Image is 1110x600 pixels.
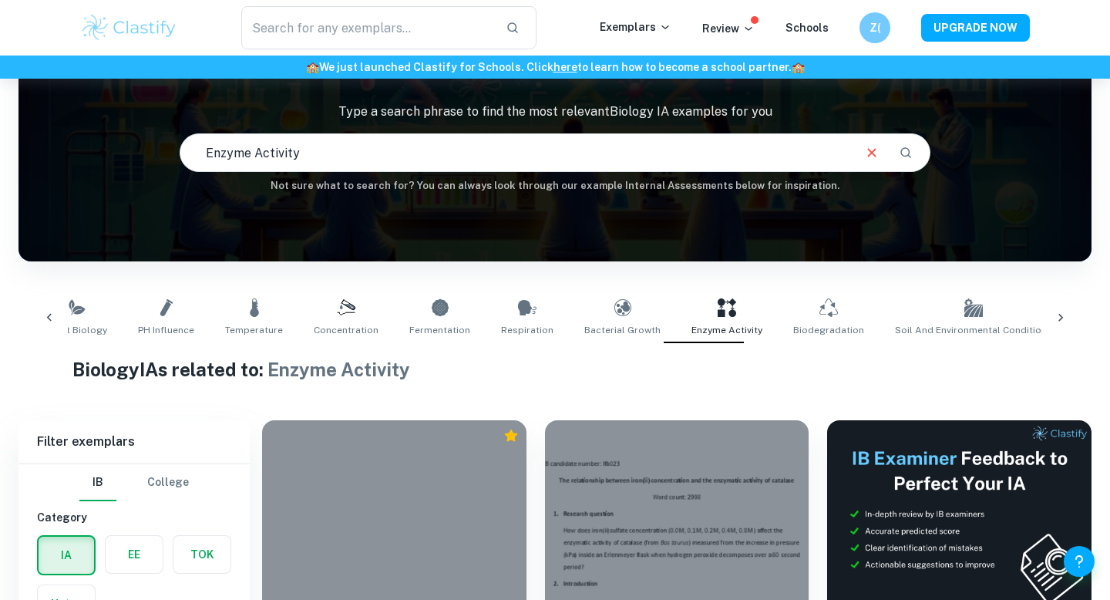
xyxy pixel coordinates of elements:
a: Schools [785,22,829,34]
span: Enzyme Activity [691,323,762,337]
button: IA [39,537,94,574]
button: Clear [857,138,886,167]
h6: Category [37,509,231,526]
button: Help and Feedback [1064,546,1095,577]
button: IB [79,464,116,501]
input: Search for any exemplars... [241,6,493,49]
h6: We just launched Clastify for Schools. Click to learn how to become a school partner. [3,59,1107,76]
span: Enzyme Activity [267,359,410,380]
a: here [553,61,577,73]
p: Exemplars [600,19,671,35]
span: Respiration [501,323,553,337]
h1: Biology IAs related to: [72,356,1038,383]
div: Filter type choice [79,464,189,501]
button: EE [106,536,163,573]
span: 🏫 [306,61,319,73]
button: UPGRADE NOW [921,14,1030,42]
button: TOK [173,536,230,573]
img: Clastify logo [80,12,178,43]
span: Temperature [225,323,283,337]
span: Concentration [314,323,378,337]
h6: Filter exemplars [18,420,250,463]
p: Review [702,20,755,37]
span: Bacterial Growth [584,323,661,337]
span: Plant Biology [47,323,107,337]
button: Search [893,140,919,166]
span: Fermentation [409,323,470,337]
span: pH Influence [138,323,194,337]
span: 🏫 [792,61,805,73]
span: Biodegradation [793,323,864,337]
h6: Z( [866,19,884,36]
p: Type a search phrase to find the most relevant Biology IA examples for you [18,103,1091,121]
h6: Not sure what to search for? You can always look through our example Internal Assessments below f... [18,178,1091,194]
span: Soil and Environmental Conditions [895,323,1052,337]
div: Premium [503,428,519,443]
button: Z( [859,12,890,43]
button: College [147,464,189,501]
input: E.g. photosynthesis, coffee and protein, HDI and diabetes... [180,131,851,174]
